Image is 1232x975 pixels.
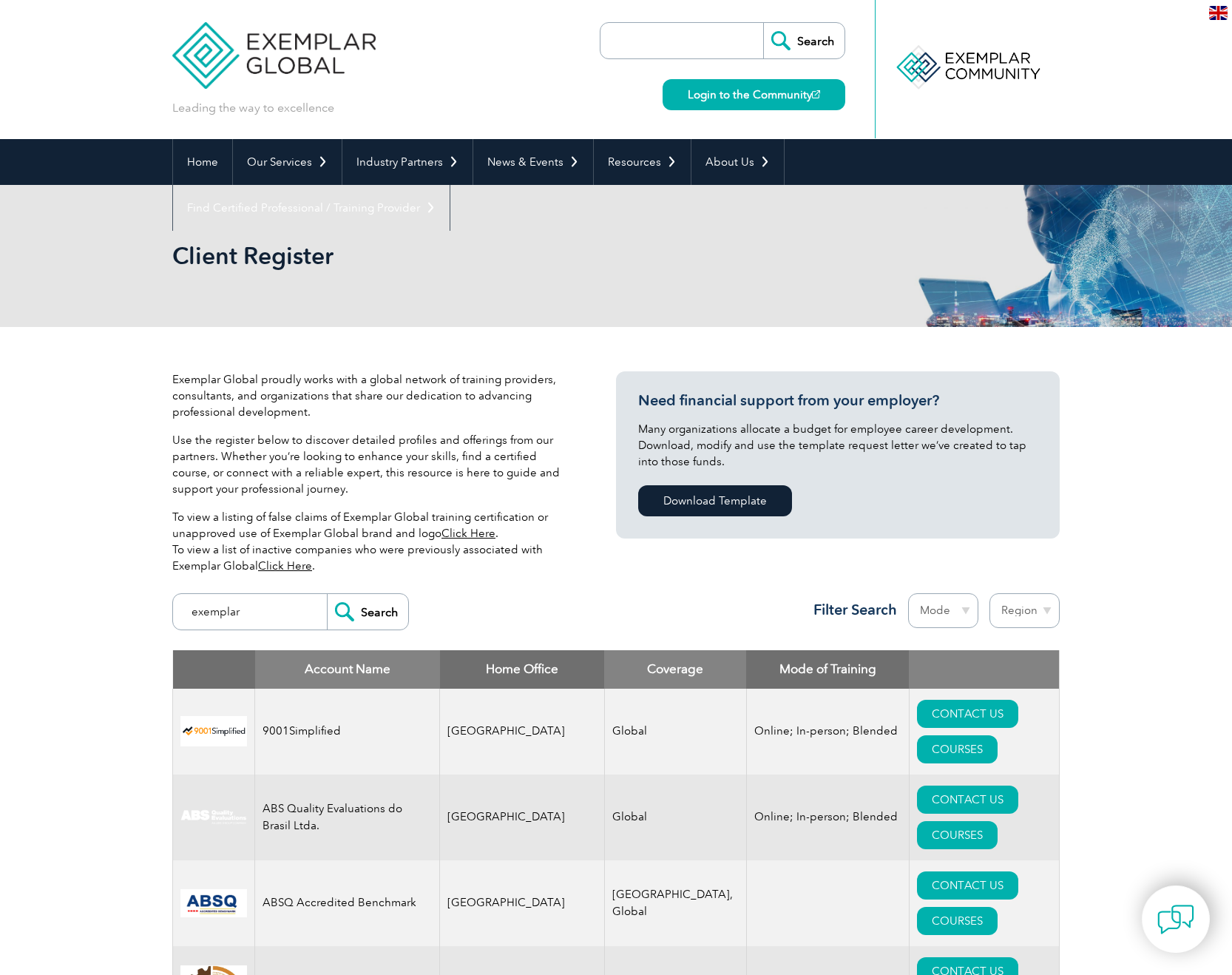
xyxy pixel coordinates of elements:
p: Many organizations allocate a budget for employee career development. Download, modify and use th... [638,421,1038,470]
th: Coverage: activate to sort column ascending [604,650,746,689]
td: ABS Quality Evaluations do Brasil Ltda. [255,775,440,860]
a: Our Services [233,139,342,185]
img: cc24547b-a6e0-e911-a812-000d3a795b83-logo.png [180,889,247,917]
p: To view a listing of false claims of Exemplar Global training certification or unapproved use of ... [172,509,572,574]
a: Login to the Community [663,79,845,110]
td: [GEOGRAPHIC_DATA] [440,689,605,775]
img: en [1209,6,1228,20]
th: Mode of Training: activate to sort column ascending [746,650,909,689]
a: COURSES [917,907,998,935]
h3: Need financial support from your employer? [638,391,1038,410]
td: ABSQ Accredited Benchmark [255,860,440,946]
th: : activate to sort column ascending [909,650,1059,689]
td: [GEOGRAPHIC_DATA] [440,860,605,946]
th: Account Name: activate to sort column descending [255,650,440,689]
td: Online; In-person; Blended [746,775,909,860]
a: Download Template [638,485,792,516]
a: Click Here [441,527,495,540]
a: News & Events [473,139,593,185]
a: Industry Partners [342,139,473,185]
a: Home [173,139,232,185]
a: COURSES [917,735,998,763]
a: Find Certified Professional / Training Provider [173,185,450,231]
input: Search [327,594,408,630]
td: Global [604,775,746,860]
img: open_square.png [812,90,820,98]
a: CONTACT US [917,700,1018,728]
a: CONTACT US [917,786,1018,814]
p: Use the register below to discover detailed profiles and offerings from our partners. Whether you... [172,432,572,497]
h2: Client Register [172,244,793,268]
td: 9001Simplified [255,689,440,775]
td: Global [604,689,746,775]
a: Click Here [258,559,312,573]
p: Exemplar Global proudly works with a global network of training providers, consultants, and organ... [172,371,572,420]
td: Online; In-person; Blended [746,689,909,775]
a: COURSES [917,821,998,849]
img: contact-chat.png [1157,901,1194,938]
td: [GEOGRAPHIC_DATA] [440,775,605,860]
p: Leading the way to excellence [172,100,334,116]
input: Search [763,23,845,58]
a: Resources [594,139,691,185]
td: [GEOGRAPHIC_DATA], Global [604,860,746,946]
a: CONTACT US [917,871,1018,900]
a: About Us [691,139,784,185]
img: c92924ac-d9bc-ea11-a814-000d3a79823d-logo.jpg [180,809,247,826]
h3: Filter Search [805,601,897,619]
img: 37c9c059-616f-eb11-a812-002248153038-logo.png [180,716,247,746]
th: Home Office: activate to sort column ascending [440,650,605,689]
